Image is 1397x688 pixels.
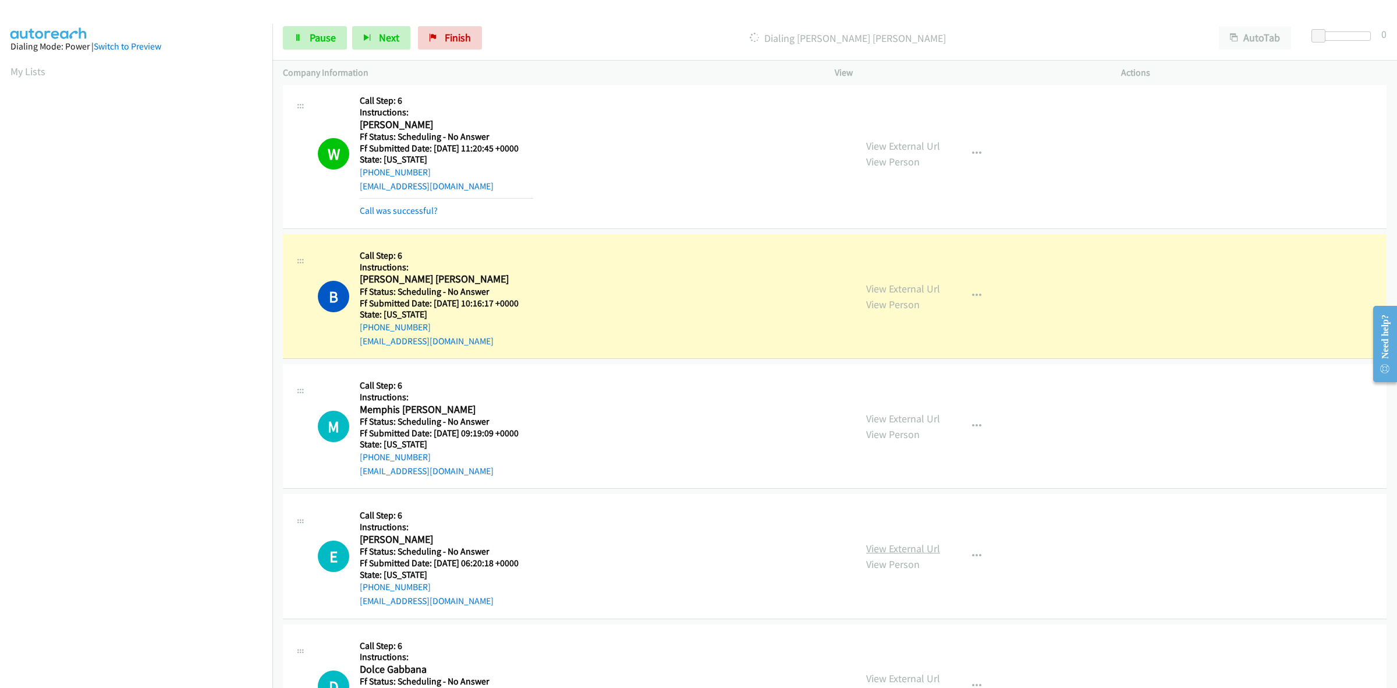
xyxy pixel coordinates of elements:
a: View Person [866,428,920,441]
p: View [835,66,1100,80]
h5: Call Step: 6 [360,250,533,262]
h5: Ff Submitted Date: [DATE] 06:20:18 +0000 [360,558,533,569]
a: View Person [866,558,920,571]
h5: Ff Status: Scheduling - No Answer [360,286,533,298]
a: View External Url [866,542,940,555]
p: Dialing [PERSON_NAME] [PERSON_NAME] [498,30,1198,46]
h5: Ff Submitted Date: [DATE] 11:20:45 +0000 [360,143,533,154]
h1: M [318,411,349,442]
a: [PHONE_NUMBER] [360,167,431,178]
a: View External Url [866,282,940,295]
h5: Ff Status: Scheduling - No Answer [360,131,533,143]
h2: Dolce Gabbana [360,663,533,676]
a: Finish [418,26,482,50]
h5: State: [US_STATE] [360,569,533,581]
h5: Instructions: [360,521,533,533]
h5: Instructions: [360,262,533,273]
p: Company Information [283,66,814,80]
div: The call is yet to be attempted [318,541,349,572]
h5: Ff Submitted Date: [DATE] 09:19:09 +0000 [360,428,533,439]
a: [EMAIL_ADDRESS][DOMAIN_NAME] [360,465,494,477]
a: View Person [866,155,920,168]
p: Actions [1121,66,1387,80]
h2: [PERSON_NAME] [360,533,533,546]
a: View External Url [866,412,940,425]
div: 0 [1381,26,1387,42]
a: My Lists [10,65,45,78]
h2: [PERSON_NAME] [360,118,533,132]
h5: Ff Status: Scheduling - No Answer [360,546,533,558]
a: [PHONE_NUMBER] [360,322,431,333]
h5: State: [US_STATE] [360,439,533,450]
h5: Ff Status: Scheduling - No Answer [360,416,533,428]
h5: Call Step: 6 [360,510,533,521]
a: [PHONE_NUMBER] [360,581,431,592]
div: The call is yet to be attempted [318,411,349,442]
h2: Memphis [PERSON_NAME] [360,403,533,417]
h2: [PERSON_NAME] [PERSON_NAME] [360,273,533,286]
h5: Ff Submitted Date: [DATE] 10:16:17 +0000 [360,298,533,309]
h5: Call Step: 6 [360,95,533,107]
a: [EMAIL_ADDRESS][DOMAIN_NAME] [360,181,494,192]
h5: State: [US_STATE] [360,154,533,165]
iframe: Dialpad [10,90,272,643]
span: Next [379,31,399,44]
iframe: Resource Center [1363,298,1397,390]
h5: Call Step: 6 [360,380,533,391]
a: View External Url [866,672,940,685]
a: Pause [283,26,347,50]
h1: B [318,281,349,312]
div: Dialing Mode: Power | [10,40,262,54]
a: [PHONE_NUMBER] [360,451,431,463]
h5: Call Step: 6 [360,640,533,652]
h1: E [318,541,349,572]
a: Switch to Preview [94,41,161,52]
a: Call was successful? [360,205,438,216]
button: Next [352,26,410,50]
a: View External Url [866,139,940,153]
h5: Ff Status: Scheduling - No Answer [360,676,533,687]
div: Delay between calls (in seconds) [1317,31,1371,41]
a: View Person [866,298,920,311]
button: AutoTab [1219,26,1291,50]
h1: W [318,138,349,170]
span: Pause [310,31,336,44]
h5: Instructions: [360,391,533,403]
h5: Instructions: [360,107,533,118]
a: [EMAIL_ADDRESS][DOMAIN_NAME] [360,595,494,606]
a: [EMAIL_ADDRESS][DOMAIN_NAME] [360,336,494,347]
h5: Instructions: [360,651,533,663]
h5: State: [US_STATE] [360,309,533,320]
span: Finish [445,31,471,44]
